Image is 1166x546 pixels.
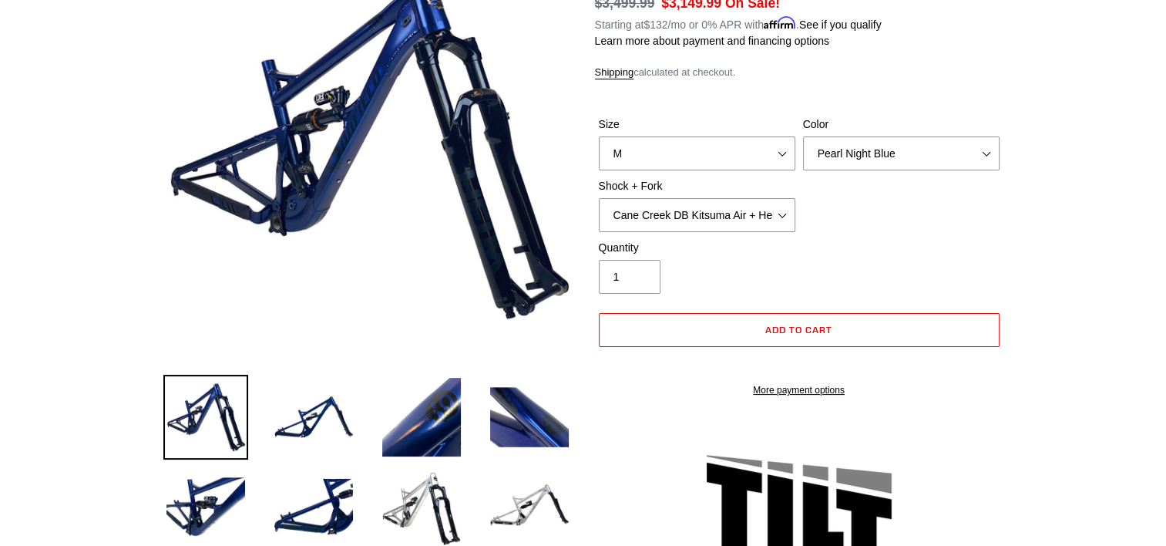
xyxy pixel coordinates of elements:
[599,240,795,256] label: Quantity
[271,375,356,460] img: Load image into Gallery viewer, TILT - Frame, Shock + Fork
[163,375,248,460] img: Load image into Gallery viewer, TILT - Frame, Shock + Fork
[765,324,832,335] span: Add to cart
[595,66,634,79] a: Shipping
[379,375,464,460] img: Load image into Gallery viewer, TILT - Frame, Shock + Fork
[599,383,1000,397] a: More payment options
[595,13,882,33] p: Starting at /mo or 0% APR with .
[595,35,829,47] a: Learn more about payment and financing options
[599,116,795,133] label: Size
[595,65,1003,80] div: calculated at checkout.
[643,19,667,31] span: $132
[599,313,1000,347] button: Add to cart
[487,375,572,460] img: Load image into Gallery viewer, TILT - Frame, Shock + Fork
[764,16,796,29] span: Affirm
[803,116,1000,133] label: Color
[799,19,882,31] a: See if you qualify - Learn more about Affirm Financing (opens in modal)
[599,178,795,194] label: Shock + Fork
